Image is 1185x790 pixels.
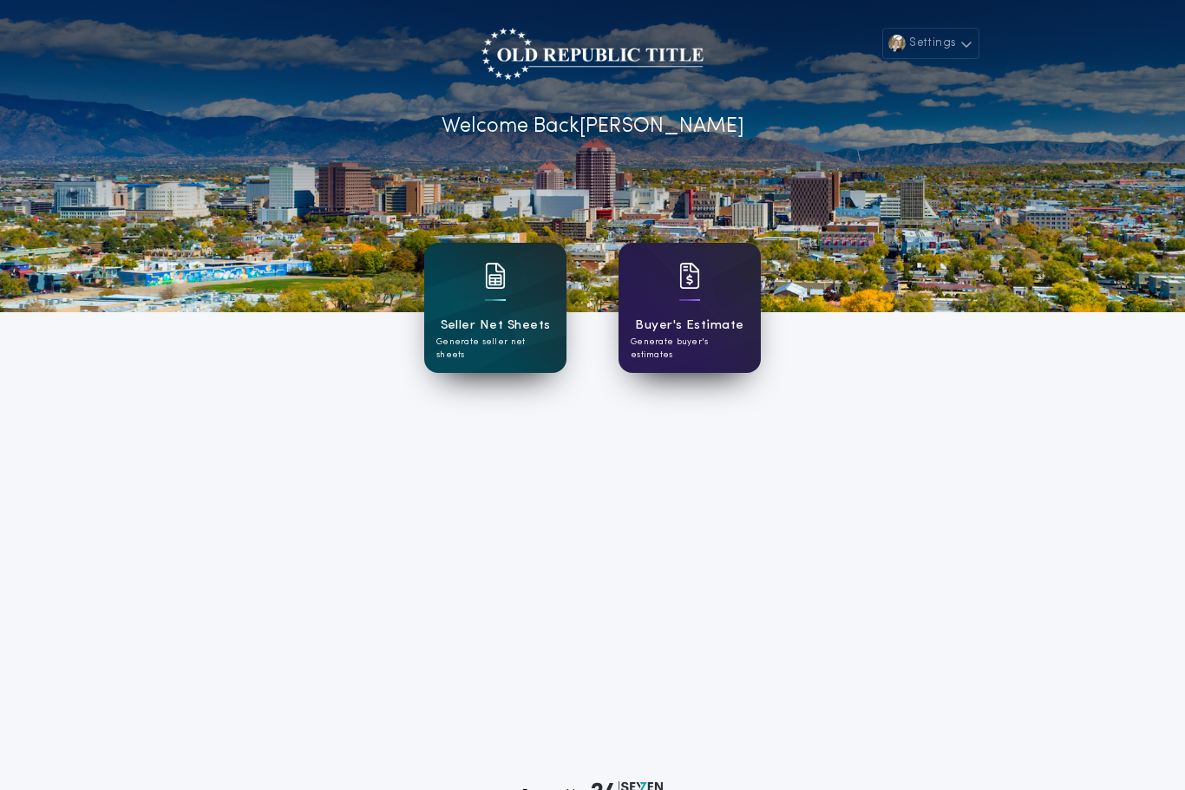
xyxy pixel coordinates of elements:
[882,28,979,59] button: Settings
[442,111,744,142] p: Welcome Back [PERSON_NAME]
[424,243,566,373] a: card iconSeller Net SheetsGenerate seller net sheets
[631,336,749,362] p: Generate buyer's estimates
[485,263,506,289] img: card icon
[481,28,704,80] img: account-logo
[679,263,700,289] img: card icon
[441,316,551,336] h1: Seller Net Sheets
[635,316,743,336] h1: Buyer's Estimate
[888,35,906,52] img: user avatar
[619,243,761,373] a: card iconBuyer's EstimateGenerate buyer's estimates
[436,336,554,362] p: Generate seller net sheets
